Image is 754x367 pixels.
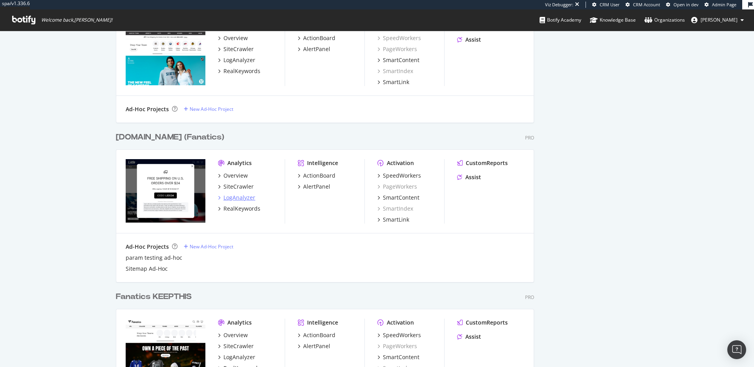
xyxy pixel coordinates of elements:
a: New Ad-Hoc Project [184,243,233,250]
a: AlertPanel [298,45,330,53]
a: Overview [218,172,248,180]
div: Intelligence [307,319,338,327]
a: Knowledge Base [590,9,636,31]
div: Viz Debugger: [545,2,573,8]
div: Knowledge Base [590,16,636,24]
div: Ad-Hoc Projects [126,243,169,251]
a: Admin Page [705,2,736,8]
a: SmartIndex [377,205,413,213]
button: [PERSON_NAME] [685,14,750,26]
a: SpeedWorkers [377,172,421,180]
a: SiteCrawler [218,45,254,53]
a: Overview [218,331,248,339]
a: Organizations [644,9,685,31]
a: param testing ad-hoc [126,254,182,262]
span: CRM Account [633,2,660,7]
div: [DOMAIN_NAME] (Fanatics) [116,132,224,143]
span: Dan Reno [701,17,738,23]
div: Ad-Hoc Projects [126,105,169,113]
div: Pro [525,294,534,301]
a: SmartContent [377,56,419,64]
div: Intelligence [307,159,338,167]
a: Assist [457,36,481,44]
div: SpeedWorkers [383,172,421,180]
div: SmartLink [383,216,409,224]
div: SmartContent [383,56,419,64]
div: Sitemap Ad-Hoc [126,265,168,273]
div: Overview [223,34,248,42]
a: ActionBoard [298,34,335,42]
div: LogAnalyzer [223,56,255,64]
div: Pro [525,134,534,141]
a: SiteCrawler [218,183,254,191]
div: Botify Academy [540,16,581,24]
a: SmartLink [377,216,409,224]
div: CustomReports [466,319,508,327]
div: Analytics [227,159,252,167]
div: CustomReports [466,159,508,167]
div: Overview [223,331,248,339]
a: Assist [457,173,481,181]
a: CRM User [592,2,620,8]
div: Activation [387,159,414,167]
a: LogAnalyzer [218,194,255,202]
div: SiteCrawler [223,342,254,350]
div: Assist [465,36,481,44]
div: AlertPanel [303,45,330,53]
a: PageWorkers [377,342,417,350]
div: Assist [465,173,481,181]
img: Lids.com (Fanatics) [126,159,205,223]
a: PageWorkers [377,183,417,191]
div: Analytics [227,319,252,327]
a: Botify Academy [540,9,581,31]
span: Admin Page [712,2,736,7]
a: SmartContent [377,353,419,361]
div: Fanatics KEEPTHIS [116,291,192,303]
a: AlertPanel [298,183,330,191]
div: AlertPanel [303,342,330,350]
div: SmartLink [383,78,409,86]
div: ActionBoard [303,172,335,180]
div: ActionBoard [303,331,335,339]
a: SmartContent [377,194,419,202]
div: Overview [223,172,248,180]
div: SmartContent [383,353,419,361]
a: SpeedWorkers [377,34,421,42]
div: Activation [387,319,414,327]
div: SiteCrawler [223,45,254,53]
span: CRM User [600,2,620,7]
a: LogAnalyzer [218,56,255,64]
a: CustomReports [457,319,508,327]
a: New Ad-Hoc Project [184,106,233,112]
span: Open in dev [673,2,699,7]
a: Fanatics KEEPTHIS [116,291,195,303]
a: CRM Account [626,2,660,8]
div: LogAnalyzer [223,194,255,202]
div: Organizations [644,16,685,24]
div: SpeedWorkers [383,331,421,339]
div: LogAnalyzer [223,353,255,361]
div: Open Intercom Messenger [727,340,746,359]
div: New Ad-Hoc Project [190,106,233,112]
a: PageWorkers [377,45,417,53]
a: SmartIndex [377,67,413,75]
a: ActionBoard [298,172,335,180]
a: [DOMAIN_NAME] (Fanatics) [116,132,227,143]
div: Assist [465,333,481,341]
div: AlertPanel [303,183,330,191]
a: ActionBoard [298,331,335,339]
div: RealKeywords [223,205,260,213]
a: Open in dev [666,2,699,8]
a: SpeedWorkers [377,331,421,339]
a: Assist [457,333,481,341]
div: RealKeywords [223,67,260,75]
a: LogAnalyzer [218,353,255,361]
a: Overview [218,34,248,42]
a: RealKeywords [218,67,260,75]
a: AlertPanel [298,342,330,350]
